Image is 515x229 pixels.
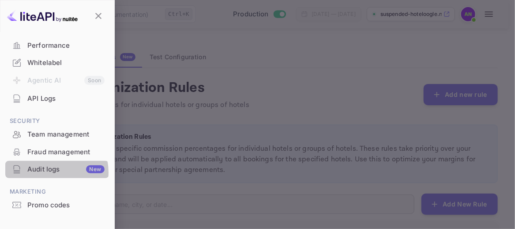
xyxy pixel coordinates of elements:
[5,54,109,71] a: Whitelabel
[27,130,105,140] div: Team management
[5,197,109,213] a: Promo codes
[27,41,105,51] div: Performance
[27,58,105,68] div: Whitelabel
[5,126,109,142] a: Team management
[27,164,105,175] div: Audit logs
[5,187,109,197] span: Marketing
[5,144,109,160] a: Fraud management
[5,90,109,107] div: API Logs
[27,147,105,157] div: Fraud management
[5,37,109,53] a: Performance
[5,37,109,54] div: Performance
[86,165,105,173] div: New
[27,200,105,210] div: Promo codes
[5,90,109,107] a: API Logs
[5,161,109,178] div: Audit logsNew
[5,126,109,143] div: Team management
[5,161,109,177] a: Audit logsNew
[5,19,109,36] a: UI Components
[7,9,78,23] img: LiteAPI logo
[27,94,105,104] div: API Logs
[5,116,109,126] span: Security
[5,144,109,161] div: Fraud management
[5,197,109,214] div: Promo codes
